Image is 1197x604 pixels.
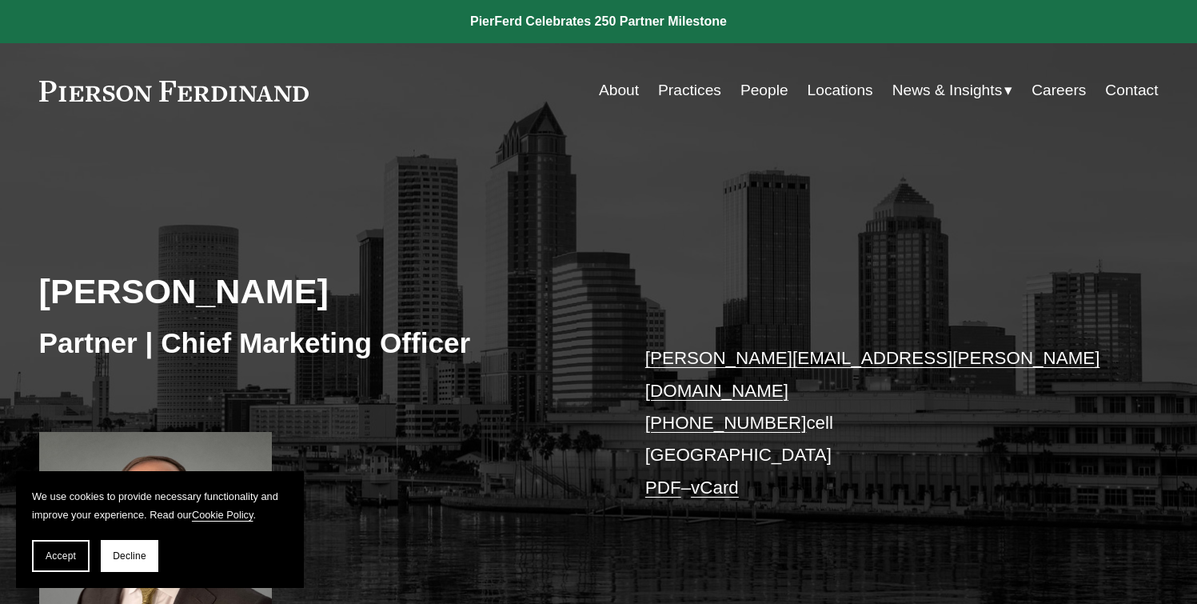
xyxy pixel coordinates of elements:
[192,509,253,521] a: Cookie Policy
[892,77,1003,105] span: News & Insights
[113,550,146,562] span: Decline
[1105,75,1158,106] a: Contact
[46,550,76,562] span: Accept
[645,342,1111,504] p: cell [GEOGRAPHIC_DATA] –
[645,413,807,433] a: [PHONE_NUMBER]
[645,478,681,498] a: PDF
[599,75,639,106] a: About
[101,540,158,572] button: Decline
[645,348,1100,400] a: [PERSON_NAME][EMAIL_ADDRESS][PERSON_NAME][DOMAIN_NAME]
[39,326,599,361] h3: Partner | Chief Marketing Officer
[691,478,739,498] a: vCard
[39,270,599,312] h2: [PERSON_NAME]
[892,75,1013,106] a: folder dropdown
[32,487,288,524] p: We use cookies to provide necessary functionality and improve your experience. Read our .
[740,75,788,106] a: People
[16,471,304,588] section: Cookie banner
[32,540,90,572] button: Accept
[1031,75,1086,106] a: Careers
[808,75,873,106] a: Locations
[658,75,721,106] a: Practices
